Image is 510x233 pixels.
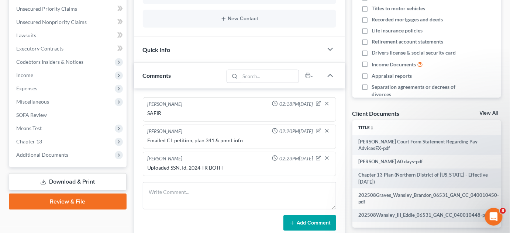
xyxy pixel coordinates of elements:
span: Income Documents [372,61,416,68]
div: SAFIR [148,109,331,117]
span: Recorded mortgages and deeds [372,16,443,23]
span: SOFA Review [16,112,47,118]
span: Miscellaneous [16,98,49,105]
span: Executory Contracts [16,45,63,52]
span: 02:18PM[DATE] [279,101,313,108]
td: 202508Wansley_III_Eddie_06531_GAN_CC_040010448-pdf [352,209,505,222]
a: Lawsuits [10,29,127,42]
td: [PERSON_NAME] Court Form Statement Regarding Pay AdvicesEX-pdf [352,135,505,155]
div: [PERSON_NAME] [148,155,183,163]
span: Drivers license & social security card [372,49,456,56]
div: Client Documents [352,109,400,117]
a: SOFA Review [10,108,127,122]
a: Executory Contracts [10,42,127,55]
span: Unsecured Nonpriority Claims [16,19,87,25]
span: Codebtors Insiders & Notices [16,59,83,65]
span: Chapter 13 [16,138,42,145]
span: Means Test [16,125,42,131]
span: 02:23PM[DATE] [279,155,313,162]
div: Uploaded SSN, Id, 2024 TR BOTH [148,164,331,171]
div: Emailed CL petition, plan 341 & pmnt info [148,137,331,144]
button: Add Comment [283,215,336,231]
span: 8 [500,208,506,214]
span: Separation agreements or decrees of divorces [372,83,458,98]
span: Lawsuits [16,32,36,38]
a: Titleunfold_more [358,125,374,130]
a: Unsecured Nonpriority Claims [10,15,127,29]
span: Income [16,72,33,78]
span: Quick Info [143,46,170,53]
a: Download & Print [9,173,127,191]
input: Search... [240,70,299,83]
span: Titles to motor vehicles [372,5,425,12]
a: View All [480,111,498,116]
span: Life insurance policies [372,27,423,34]
td: [PERSON_NAME] 60 days-pdf [352,155,505,168]
span: Additional Documents [16,152,68,158]
span: Appraisal reports [372,72,412,80]
div: [PERSON_NAME] [148,128,183,135]
td: 202508Graves_Wansley_Brandon_06531_GAN_CC_040010450-pdf [352,188,505,209]
a: Unsecured Priority Claims [10,2,127,15]
span: Comments [143,72,171,79]
td: Chapter 13 Plan (Northern District of [US_STATE] - Effective [DATE]) [352,168,505,189]
iframe: Intercom live chat [485,208,503,226]
div: [PERSON_NAME] [148,101,183,108]
span: Unsecured Priority Claims [16,6,77,12]
i: unfold_more [370,126,374,130]
span: Retirement account statements [372,38,443,45]
button: New Contact [149,16,330,22]
span: 02:20PM[DATE] [279,128,313,135]
span: Expenses [16,85,37,91]
a: Review & File [9,194,127,210]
